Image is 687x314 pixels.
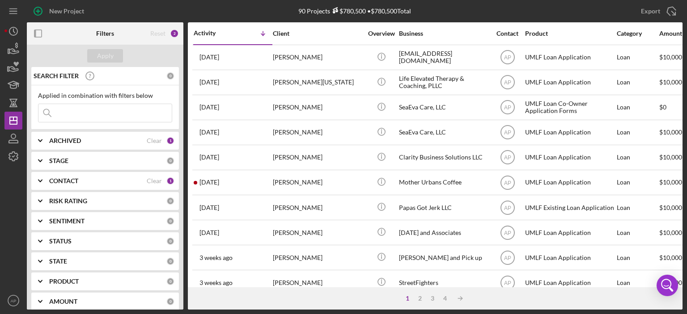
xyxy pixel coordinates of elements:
[632,2,683,20] button: Export
[659,254,682,261] span: $10,000
[166,277,174,285] div: 0
[641,2,660,20] div: Export
[525,71,615,94] div: UMLF Loan Application
[617,96,658,119] div: Loan
[199,254,233,261] time: 2025-08-14 21:17
[525,96,615,119] div: UMLF Loan Co-Owner Application Forms
[34,72,79,80] b: SEARCH FILTER
[273,146,362,169] div: [PERSON_NAME]
[399,221,488,244] div: [DATE] and Associates
[504,80,511,86] text: AP
[199,279,233,286] time: 2025-08-13 20:21
[273,121,362,144] div: [PERSON_NAME]
[27,2,93,20] button: New Project
[96,30,114,37] b: Filters
[504,255,511,261] text: AP
[525,221,615,244] div: UMLF Loan Application
[49,197,87,205] b: RISK RATING
[399,246,488,269] div: [PERSON_NAME] and Pick up
[166,297,174,306] div: 0
[525,46,615,69] div: UMLF Loan Application
[617,30,658,37] div: Category
[166,217,174,225] div: 0
[273,96,362,119] div: [PERSON_NAME]
[399,146,488,169] div: Clarity Business Solutions LLC
[150,30,165,37] div: Reset
[166,237,174,245] div: 0
[525,196,615,219] div: UMLF Existing Loan Application
[273,246,362,269] div: [PERSON_NAME]
[659,153,682,161] span: $10,000
[399,30,488,37] div: Business
[504,54,511,61] text: AP
[49,258,67,265] b: STATE
[504,155,511,161] text: AP
[399,196,488,219] div: Papas Got Jerk LLC
[617,46,658,69] div: Loan
[399,46,488,69] div: [EMAIL_ADDRESS][DOMAIN_NAME]
[273,196,362,219] div: [PERSON_NAME]
[273,30,362,37] div: Client
[49,298,77,305] b: AMOUNT
[166,137,174,145] div: 1
[166,72,174,80] div: 0
[199,54,219,61] time: 2025-08-28 20:44
[330,7,366,15] div: $780,500
[199,179,219,186] time: 2025-08-26 13:08
[414,295,426,302] div: 2
[199,204,219,211] time: 2025-08-21 18:19
[273,221,362,244] div: [PERSON_NAME]
[166,197,174,205] div: 0
[273,71,362,94] div: [PERSON_NAME][US_STATE]
[49,137,81,144] b: ARCHIVED
[399,121,488,144] div: SeaEva Care, LLC
[504,130,511,136] text: AP
[399,171,488,194] div: Mother Urbans Coffee
[504,230,511,236] text: AP
[525,271,615,294] div: UMLF Loan Application
[525,121,615,144] div: UMLF Loan Application
[97,49,114,63] div: Apply
[659,229,682,236] span: $10,000
[525,146,615,169] div: UMLF Loan Application
[199,129,219,136] time: 2025-08-28 20:18
[617,146,658,169] div: Loan
[194,29,233,37] div: Activity
[399,271,488,294] div: StreetFighters
[199,154,219,161] time: 2025-08-26 20:38
[199,104,219,111] time: 2025-08-28 20:20
[298,7,411,15] div: 90 Projects • $780,500 Total
[11,298,17,303] text: AP
[365,30,398,37] div: Overview
[525,246,615,269] div: UMLF Loan Application
[87,49,123,63] button: Apply
[147,137,162,144] div: Clear
[525,30,615,37] div: Product
[199,229,219,236] time: 2025-08-19 20:42
[49,177,78,184] b: CONTACT
[170,29,179,38] div: 2
[504,205,511,211] text: AP
[166,257,174,265] div: 0
[659,78,682,86] span: $10,000
[49,238,72,245] b: STATUS
[617,196,658,219] div: Loan
[401,295,414,302] div: 1
[49,278,79,285] b: PRODUCT
[657,275,678,296] div: Open Intercom Messenger
[439,295,451,302] div: 4
[426,295,439,302] div: 3
[166,177,174,185] div: 1
[504,105,511,111] text: AP
[399,96,488,119] div: SeaEva Care, LLC
[199,79,219,86] time: 2025-08-28 20:34
[49,157,68,164] b: STAGE
[273,171,362,194] div: [PERSON_NAME]
[659,178,682,186] span: $10,000
[617,246,658,269] div: Loan
[38,92,172,99] div: Applied in combination with filters below
[166,157,174,165] div: 0
[659,204,682,211] span: $10,000
[659,103,666,111] span: $0
[617,221,658,244] div: Loan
